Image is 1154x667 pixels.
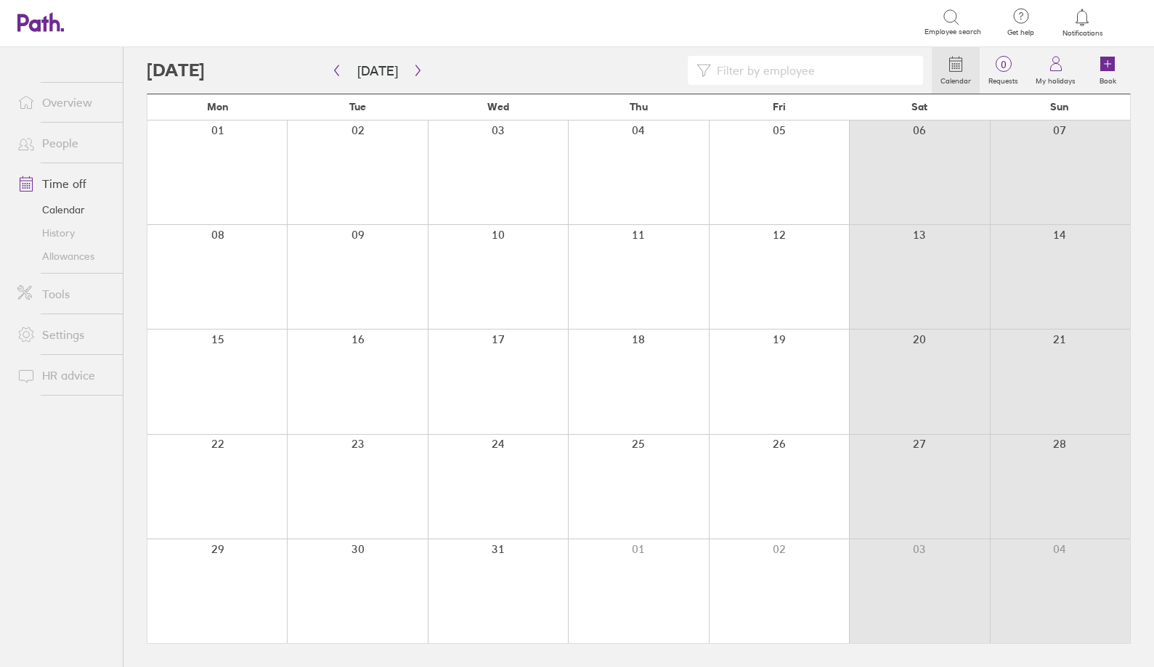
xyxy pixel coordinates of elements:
[6,128,123,157] a: People
[1027,47,1084,94] a: My holidays
[6,279,123,308] a: Tools
[1027,73,1084,86] label: My holidays
[6,361,123,390] a: HR advice
[932,47,980,94] a: Calendar
[980,59,1027,70] span: 0
[207,101,229,112] span: Mon
[980,73,1027,86] label: Requests
[163,15,200,28] div: Search
[925,28,981,36] span: Employee search
[6,198,123,221] a: Calendar
[932,73,980,86] label: Calendar
[1059,29,1106,38] span: Notifications
[1050,101,1069,112] span: Sun
[6,88,123,117] a: Overview
[6,245,123,268] a: Allowances
[773,101,786,112] span: Fri
[630,101,648,112] span: Thu
[1059,7,1106,38] a: Notifications
[980,47,1027,94] a: 0Requests
[911,101,927,112] span: Sat
[349,101,366,112] span: Tue
[346,59,410,83] button: [DATE]
[6,320,123,349] a: Settings
[487,101,509,112] span: Wed
[6,221,123,245] a: History
[1084,47,1131,94] a: Book
[997,28,1044,37] span: Get help
[1091,73,1125,86] label: Book
[711,57,914,84] input: Filter by employee
[6,169,123,198] a: Time off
